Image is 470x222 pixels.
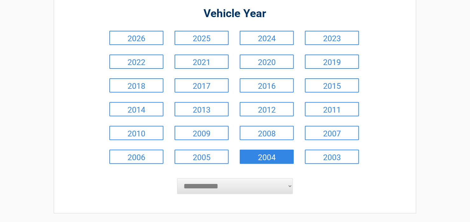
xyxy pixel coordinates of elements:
a: 2022 [109,55,163,69]
a: 2012 [240,102,294,116]
a: 2016 [240,78,294,93]
a: 2011 [305,102,359,116]
a: 2017 [175,78,229,93]
a: 2019 [305,55,359,69]
a: 2023 [305,31,359,45]
a: 2003 [305,150,359,164]
a: 2009 [175,126,229,140]
h2: Vehicle Year [108,6,362,21]
a: 2025 [175,31,229,45]
a: 2018 [109,78,163,93]
a: 2021 [175,55,229,69]
a: 2007 [305,126,359,140]
a: 2004 [240,150,294,164]
a: 2014 [109,102,163,116]
a: 2026 [109,31,163,45]
a: 2010 [109,126,163,140]
a: 2005 [175,150,229,164]
a: 2013 [175,102,229,116]
a: 2008 [240,126,294,140]
a: 2015 [305,78,359,93]
a: 2020 [240,55,294,69]
a: 2024 [240,31,294,45]
a: 2006 [109,150,163,164]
